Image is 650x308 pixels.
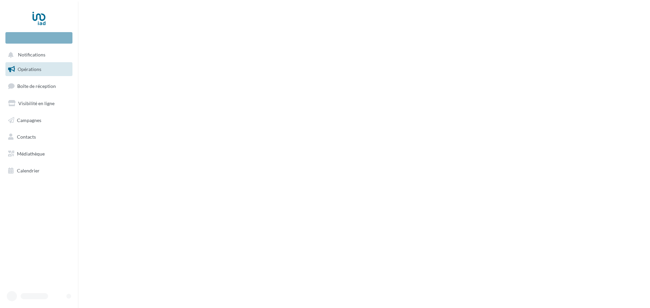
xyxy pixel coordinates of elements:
[4,130,74,144] a: Contacts
[18,66,41,72] span: Opérations
[4,96,74,111] a: Visibilité en ligne
[4,62,74,76] a: Opérations
[17,134,36,140] span: Contacts
[17,151,45,157] span: Médiathèque
[18,100,55,106] span: Visibilité en ligne
[4,147,74,161] a: Médiathèque
[5,32,72,44] div: Nouvelle campagne
[4,79,74,93] a: Boîte de réception
[4,113,74,127] a: Campagnes
[17,83,56,89] span: Boîte de réception
[17,117,41,123] span: Campagnes
[17,168,40,173] span: Calendrier
[4,164,74,178] a: Calendrier
[18,52,45,58] span: Notifications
